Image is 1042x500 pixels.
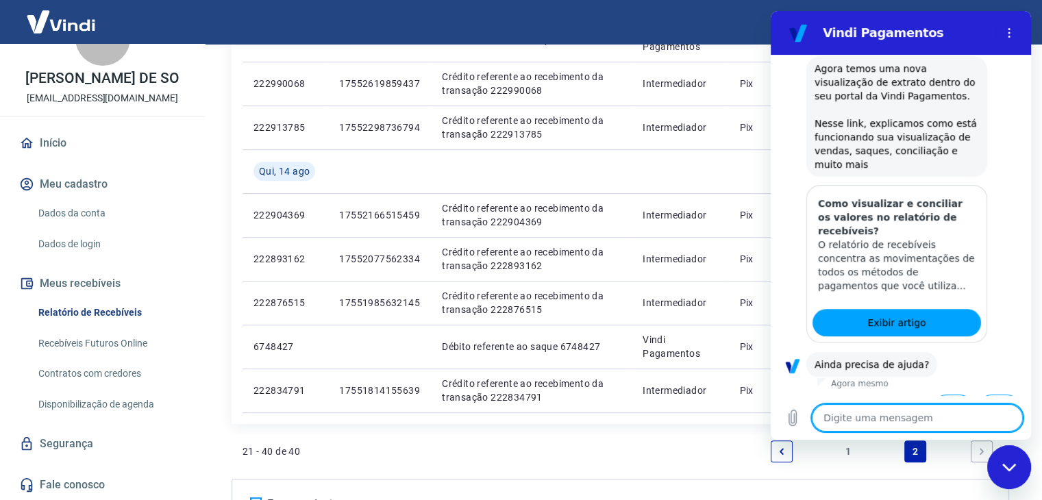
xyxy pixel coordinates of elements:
p: Intermediador [643,384,717,397]
p: Crédito referente ao recebimento da transação 222990068 [442,70,621,97]
p: Crédito referente ao recebimento da transação 222893162 [442,245,621,273]
a: Previous page [771,440,793,462]
p: 222893162 [253,252,317,266]
a: Recebíveis Futuros Online [33,329,188,358]
p: Pix [739,77,793,90]
p: 17552077562334 [339,252,420,266]
p: Crédito referente ao recebimento da transação 222834791 [442,377,621,404]
p: 17551985632145 [339,296,420,310]
a: Disponibilização de agenda [33,390,188,418]
p: 222834791 [253,384,317,397]
p: Intermediador [643,77,717,90]
a: Relatório de Recebíveis [33,299,188,327]
p: 222913785 [253,121,317,134]
span: Qui, 14 ago [259,164,310,178]
p: 222904369 [253,208,317,222]
p: Intermediador [643,121,717,134]
a: Fale conosco [16,470,188,500]
p: Crédito referente ao recebimento da transação 222904369 [442,201,621,229]
button: Meus recebíveis [16,268,188,299]
p: Intermediador [643,208,717,222]
p: Pix [739,340,793,353]
p: Intermediador [643,296,717,310]
a: Início [16,128,188,158]
p: 17552619859437 [339,77,420,90]
p: Crédito referente ao recebimento da transação 222913785 [442,114,621,141]
iframe: Botão para abrir a janela de mensagens, conversa em andamento [987,445,1031,489]
p: Crédito referente ao recebimento da transação 222876515 [442,289,621,316]
p: Intermediador [643,252,717,266]
p: Pix [739,384,793,397]
p: Pix [739,252,793,266]
p: Pix [739,121,793,134]
p: Débito referente ao saque 6748427 [442,340,621,353]
p: 17552166515459 [339,208,420,222]
p: 222990068 [253,77,317,90]
p: 17552298736794 [339,121,420,134]
p: 21 - 40 de 40 [243,445,300,458]
a: Page 1 [837,440,859,462]
p: 17551814155639 [339,384,420,397]
p: Pix [739,296,793,310]
p: Pix [739,208,793,222]
ul: Pagination [765,435,998,468]
a: Dados da conta [33,199,188,227]
img: Vindi [16,1,106,42]
a: Dados de login [33,230,188,258]
p: 222876515 [253,296,317,310]
a: Page 2 is your current page [904,440,926,462]
p: [EMAIL_ADDRESS][DOMAIN_NAME] [27,91,178,105]
button: Meu cadastro [16,169,188,199]
a: Segurança [16,429,188,459]
button: Sair [976,10,1026,35]
a: Next page [971,440,993,462]
p: Vindi Pagamentos [643,333,717,360]
a: Contratos com credores [33,360,188,388]
iframe: Janela de mensagens [771,11,1031,440]
p: [PERSON_NAME] DE SO [25,71,179,86]
p: 6748427 [253,340,317,353]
